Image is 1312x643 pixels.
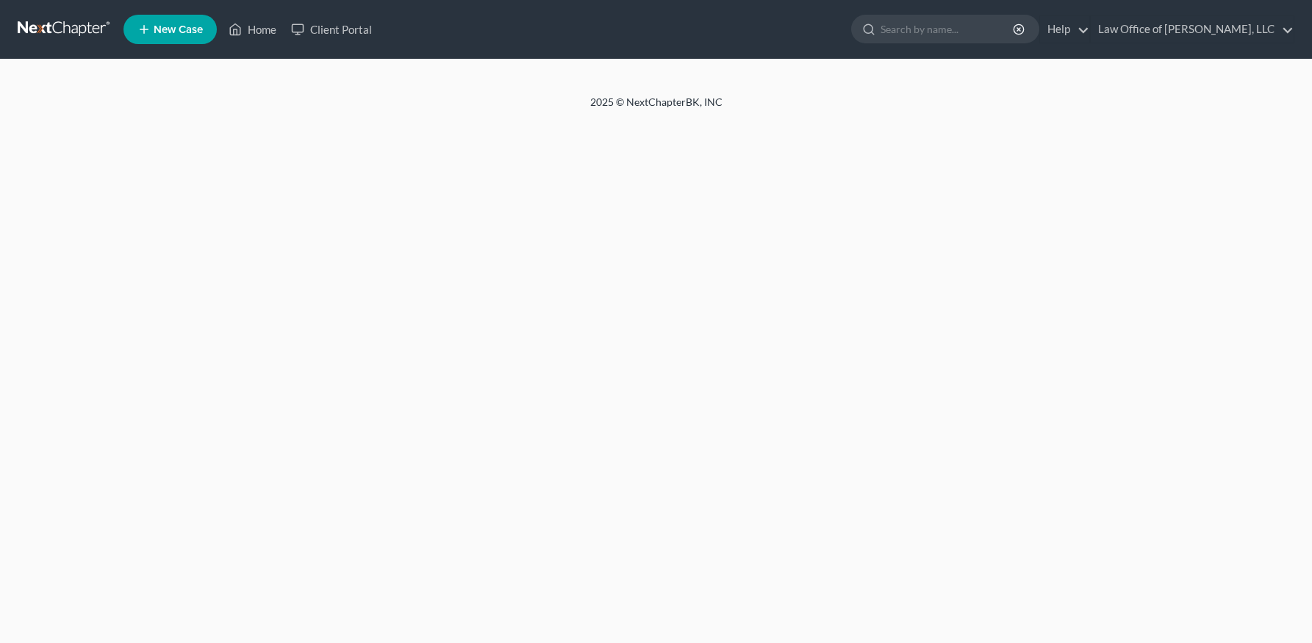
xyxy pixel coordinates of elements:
input: Search by name... [881,15,1015,43]
span: New Case [154,24,203,35]
a: Client Portal [284,16,379,43]
a: Law Office of [PERSON_NAME], LLC [1091,16,1294,43]
a: Help [1040,16,1089,43]
div: 2025 © NextChapterBK, INC [237,95,1075,121]
a: Home [221,16,284,43]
